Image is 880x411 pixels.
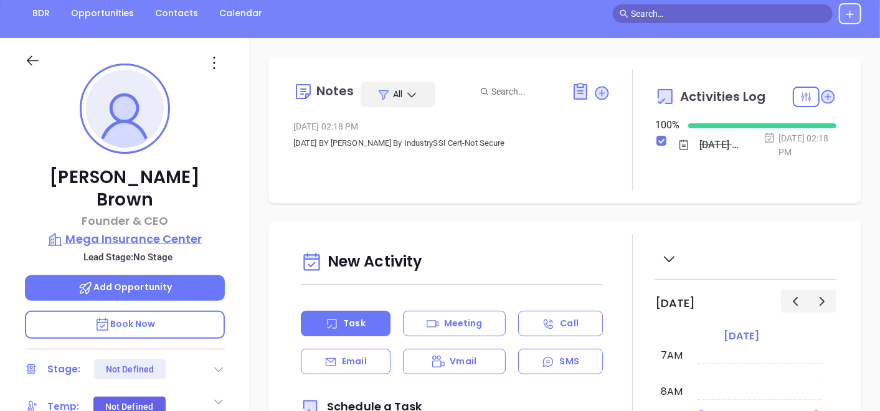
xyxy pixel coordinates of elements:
div: New Activity [301,247,603,278]
input: Search… [631,7,826,21]
span: Add Opportunity [78,281,173,293]
span: All [393,88,402,100]
div: Notes [316,85,354,97]
span: search [620,9,628,18]
a: [DATE] [721,328,762,345]
p: SMS [560,355,579,368]
a: Opportunities [64,3,141,24]
a: Contacts [148,3,206,24]
div: 7am [658,348,685,363]
div: [DATE] 02:18 PM [764,131,836,159]
span: Book Now [95,318,156,330]
p: Lead Stage: No Stage [31,249,225,265]
a: Calendar [212,3,270,24]
p: Founder & CEO [25,212,225,229]
input: Search... [491,85,557,98]
button: Previous day [781,290,809,313]
img: profile-user [86,70,164,148]
div: 100 % [655,118,673,133]
p: [PERSON_NAME] Brown [25,166,225,211]
p: Call [560,317,578,330]
a: Mega Insurance Center [25,230,225,248]
p: Task [343,317,365,330]
div: Not Defined [106,359,154,379]
p: Meeting [444,317,483,330]
div: 8am [658,384,685,399]
a: BDR [25,3,57,24]
div: [DATE] BY [PERSON_NAME] By IndustrySSI Cert-Not Secure [699,136,741,154]
h2: [DATE] [655,296,695,310]
span: Activities Log [680,90,765,103]
div: [DATE] 02:18 PM [293,117,610,136]
div: Stage: [47,360,81,379]
p: Email [342,355,367,368]
button: Next day [808,290,836,313]
p: Vmail [450,355,476,368]
p: [DATE] BY [PERSON_NAME] By IndustrySSI Cert-Not Secure [293,136,610,151]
